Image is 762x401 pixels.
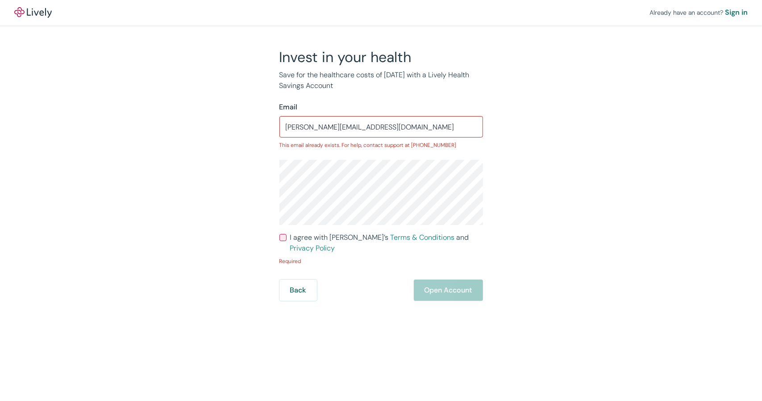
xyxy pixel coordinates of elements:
[279,48,483,66] h2: Invest in your health
[391,233,455,242] a: Terms & Conditions
[290,232,483,254] span: I agree with [PERSON_NAME]’s and
[279,141,483,149] p: This email already exists. For help, contact support at [PHONE_NUMBER]
[725,7,748,18] a: Sign in
[279,70,483,91] p: Save for the healthcare costs of [DATE] with a Lively Health Savings Account
[279,102,298,113] label: Email
[279,257,483,265] p: Required
[279,280,317,301] button: Back
[14,7,52,18] a: LivelyLively
[650,7,748,18] div: Already have an account?
[290,243,335,253] a: Privacy Policy
[14,7,52,18] img: Lively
